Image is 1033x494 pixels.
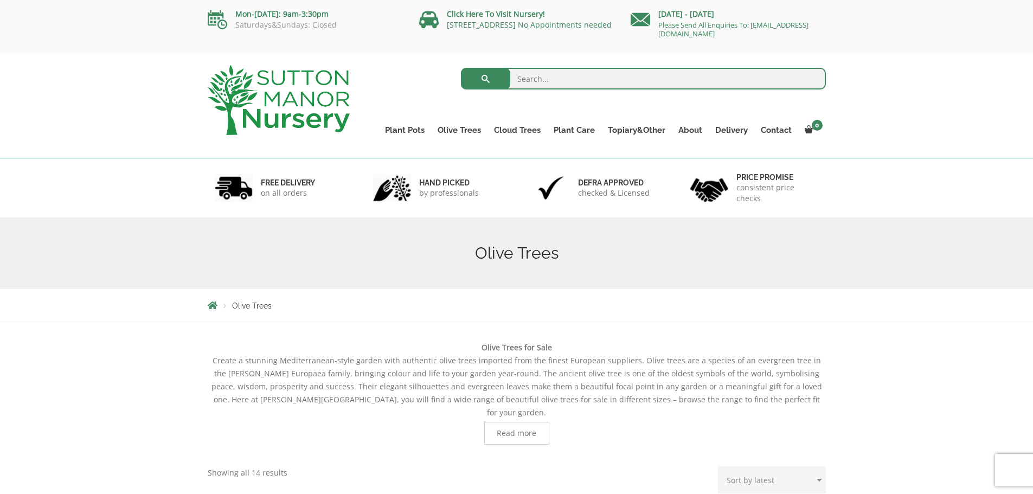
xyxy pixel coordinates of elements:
a: Plant Pots [378,123,431,138]
a: [STREET_ADDRESS] No Appointments needed [447,20,612,30]
a: Plant Care [547,123,601,138]
img: 4.jpg [690,171,728,204]
a: About [672,123,709,138]
p: by professionals [419,188,479,198]
p: on all orders [261,188,315,198]
a: Click Here To Visit Nursery! [447,9,545,19]
a: Topiary&Other [601,123,672,138]
span: Read more [497,429,536,437]
a: Contact [754,123,798,138]
h1: Olive Trees [208,243,826,263]
span: Olive Trees [232,301,272,310]
a: 0 [798,123,826,138]
img: logo [208,65,350,135]
img: 2.jpg [373,174,411,202]
p: Showing all 14 results [208,466,287,479]
h6: Defra approved [578,178,650,188]
a: Cloud Trees [487,123,547,138]
nav: Breadcrumbs [208,301,826,310]
span: 0 [812,120,823,131]
select: Shop order [718,466,826,493]
a: Please Send All Enquiries To: [EMAIL_ADDRESS][DOMAIN_NAME] [658,20,809,39]
div: Create a stunning Mediterranean-style garden with authentic olive trees imported from the finest ... [208,341,826,445]
a: Delivery [709,123,754,138]
p: checked & Licensed [578,188,650,198]
p: consistent price checks [736,182,819,204]
h6: Price promise [736,172,819,182]
h6: FREE DELIVERY [261,178,315,188]
img: 3.jpg [532,174,570,202]
img: 1.jpg [215,174,253,202]
a: Olive Trees [431,123,487,138]
p: Mon-[DATE]: 9am-3:30pm [208,8,403,21]
b: Olive Trees for Sale [482,342,552,352]
h6: hand picked [419,178,479,188]
p: Saturdays&Sundays: Closed [208,21,403,29]
p: [DATE] - [DATE] [631,8,826,21]
input: Search... [461,68,826,89]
